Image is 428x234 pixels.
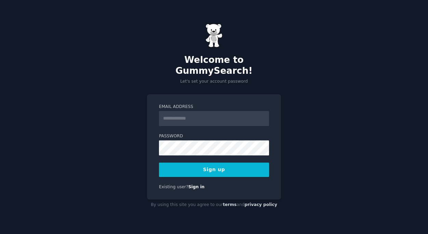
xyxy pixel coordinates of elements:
span: Existing user? [159,184,188,189]
a: terms [223,202,237,207]
p: Let's set your account password [147,79,281,85]
a: privacy policy [244,202,277,207]
a: Sign in [188,184,205,189]
img: Gummy Bear [205,24,223,47]
h2: Welcome to GummySearch! [147,55,281,76]
label: Email Address [159,104,269,110]
label: Password [159,133,269,139]
div: By using this site you agree to our and [147,199,281,210]
button: Sign up [159,163,269,177]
